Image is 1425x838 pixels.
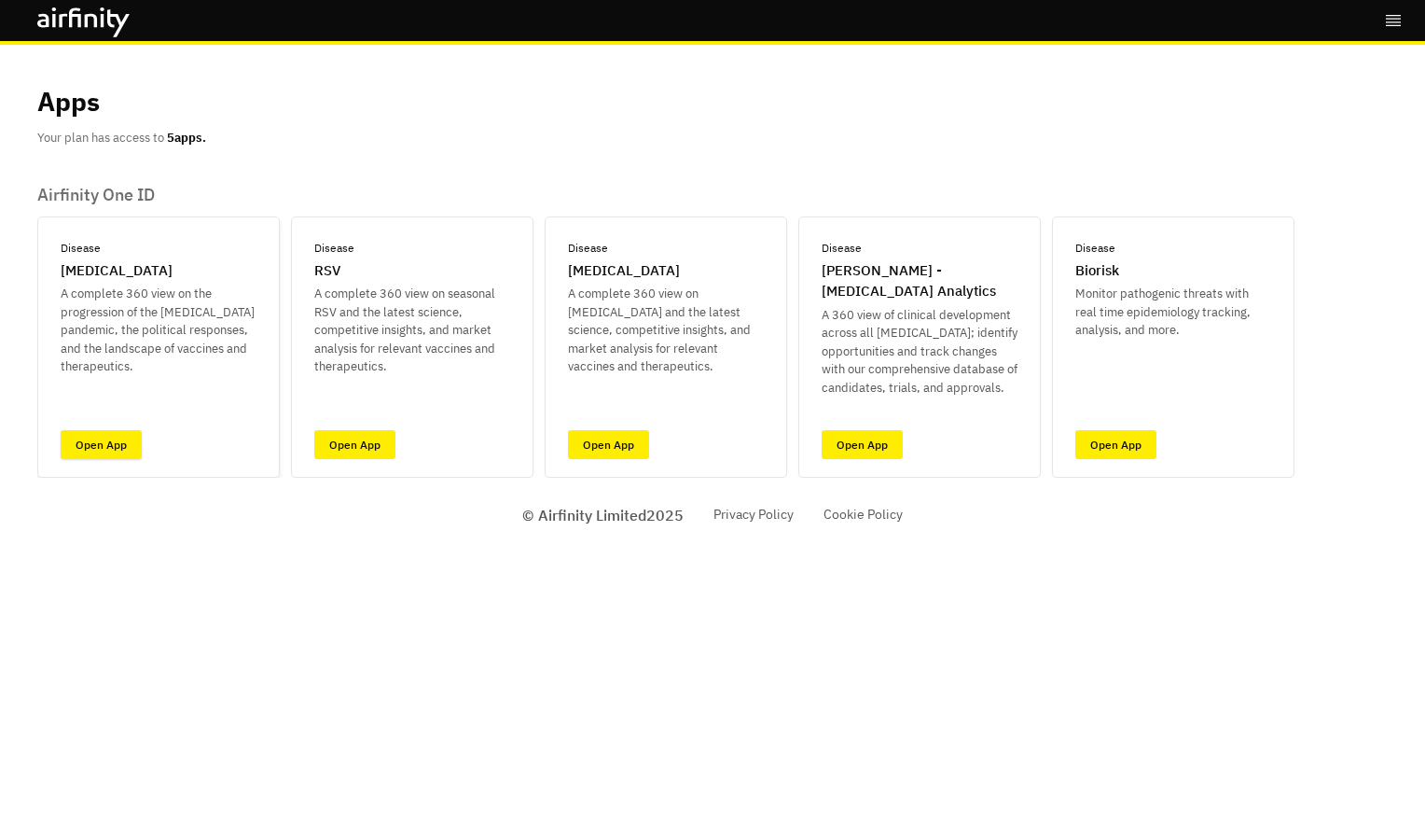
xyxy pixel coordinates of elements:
[713,505,794,524] a: Privacy Policy
[37,129,206,147] p: Your plan has access to
[1075,260,1119,282] p: Biorisk
[1075,430,1156,459] a: Open App
[314,285,510,376] p: A complete 360 view on seasonal RSV and the latest science, competitive insights, and market anal...
[167,130,206,146] b: 5 apps.
[822,240,862,257] p: Disease
[314,240,354,257] p: Disease
[37,82,100,121] p: Apps
[61,430,142,459] a: Open App
[568,285,764,376] p: A complete 360 view on [MEDICAL_DATA] and the latest science, competitive insights, and market an...
[314,430,395,459] a: Open App
[1075,285,1271,340] p: Monitor pathogenic threats with real time epidemiology tracking, analysis, and more.
[822,306,1017,398] p: A 360 view of clinical development across all [MEDICAL_DATA]; identify opportunities and track ch...
[568,430,649,459] a: Open App
[61,285,256,376] p: A complete 360 view on the progression of the [MEDICAL_DATA] pandemic, the political responses, a...
[1075,240,1115,257] p: Disease
[822,260,1017,302] p: [PERSON_NAME] - [MEDICAL_DATA] Analytics
[61,240,101,257] p: Disease
[823,505,903,524] a: Cookie Policy
[822,430,903,459] a: Open App
[314,260,340,282] p: RSV
[61,260,173,282] p: [MEDICAL_DATA]
[568,260,680,282] p: [MEDICAL_DATA]
[37,185,1294,205] p: Airfinity One ID
[522,504,684,526] p: © Airfinity Limited 2025
[568,240,608,257] p: Disease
